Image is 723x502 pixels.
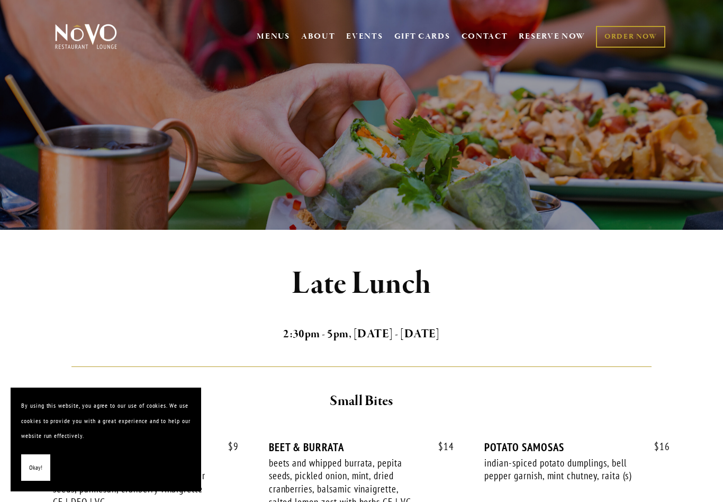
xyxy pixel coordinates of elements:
img: Novo Restaurant &amp; Lounge [53,23,119,50]
section: Cookie banner [11,388,201,491]
a: ABOUT [301,31,336,42]
div: BEET & BURRATA [269,441,455,454]
p: By using this website, you agree to our use of cookies. We use cookies to provide you with a grea... [21,398,191,444]
span: 9 [218,441,239,453]
span: Okay! [29,460,42,476]
button: Okay! [21,454,50,481]
strong: Small Bites [330,392,393,410]
a: MENUS [257,31,290,42]
a: ORDER NOW [596,26,665,48]
a: GIFT CARDS [394,26,450,47]
strong: 2:30pm - 5pm, [DATE] - [DATE] [283,327,440,342]
span: $ [654,440,659,453]
a: EVENTS [346,31,383,42]
span: $ [438,440,444,453]
span: 14 [428,441,454,453]
span: $ [228,440,233,453]
a: CONTACT [462,26,508,47]
span: 16 [644,441,670,453]
strong: Late Lunch [292,264,432,304]
a: RESERVE NOW [519,26,585,47]
div: indian-spiced potato dumplings, bell pepper garnish, mint chutney, raita (s) [484,456,640,482]
div: POTATO SAMOSAS [484,441,670,454]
